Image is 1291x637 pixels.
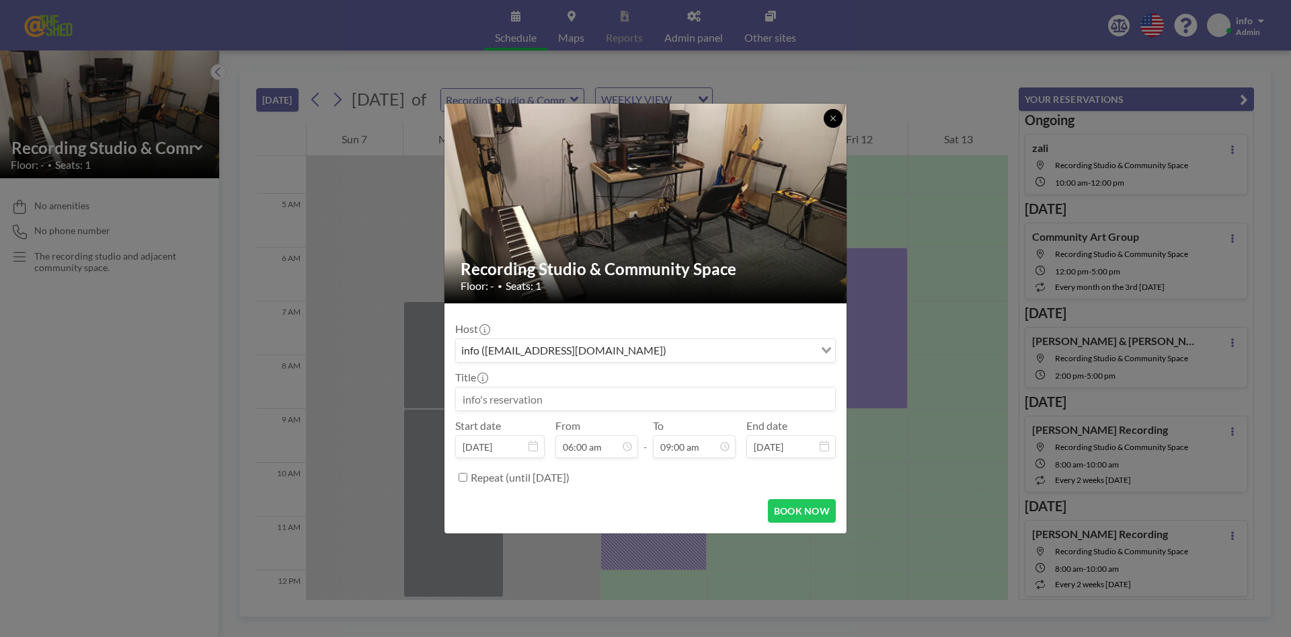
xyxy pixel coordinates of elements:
[461,259,832,279] h2: Recording Studio & Community Space
[643,424,648,453] span: -
[456,387,835,410] input: info's reservation
[444,58,848,350] img: 537.jpg
[670,342,813,359] input: Search for option
[471,471,570,484] label: Repeat (until [DATE])
[461,279,494,293] span: Floor: -
[456,339,835,362] div: Search for option
[455,419,501,433] label: Start date
[459,342,669,359] span: info ([EMAIL_ADDRESS][DOMAIN_NAME])
[746,419,787,433] label: End date
[498,281,502,291] span: •
[555,419,580,433] label: From
[455,371,487,384] label: Title
[506,279,541,293] span: Seats: 1
[768,499,836,523] button: BOOK NOW
[653,419,664,433] label: To
[455,322,489,336] label: Host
